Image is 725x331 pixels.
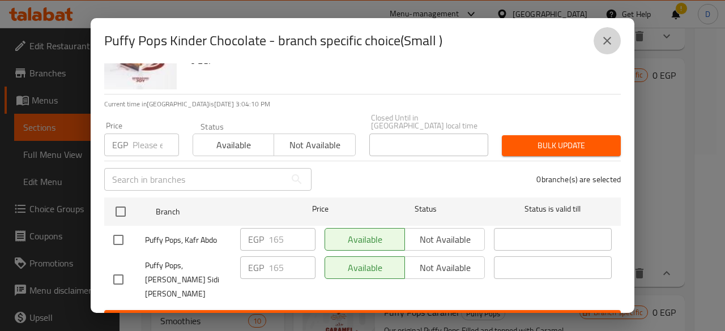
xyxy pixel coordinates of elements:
[156,205,274,219] span: Branch
[198,137,270,153] span: Available
[248,233,264,246] p: EGP
[268,228,315,251] input: Please enter price
[594,27,621,54] button: close
[279,137,351,153] span: Not available
[283,202,358,216] span: Price
[104,99,621,109] p: Current time in [GEOGRAPHIC_DATA] is [DATE] 3:04:10 PM
[104,310,621,331] button: Save
[274,134,355,156] button: Not available
[494,202,612,216] span: Status is valid till
[536,174,621,185] p: 0 branche(s) are selected
[268,256,315,279] input: Please enter price
[104,168,285,191] input: Search in branches
[511,139,612,153] span: Bulk update
[145,233,231,247] span: Puffy Pops, Kafr Abdo
[133,134,179,156] input: Please enter price
[190,53,612,68] h6: 0 EGP
[193,134,274,156] button: Available
[104,32,442,50] h2: Puffy Pops Kinder Chocolate - branch specific choice(Small )
[145,259,231,301] span: Puffy Pops, [PERSON_NAME] Sidi [PERSON_NAME]
[367,202,485,216] span: Status
[502,135,621,156] button: Bulk update
[112,138,128,152] p: EGP
[248,261,264,274] p: EGP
